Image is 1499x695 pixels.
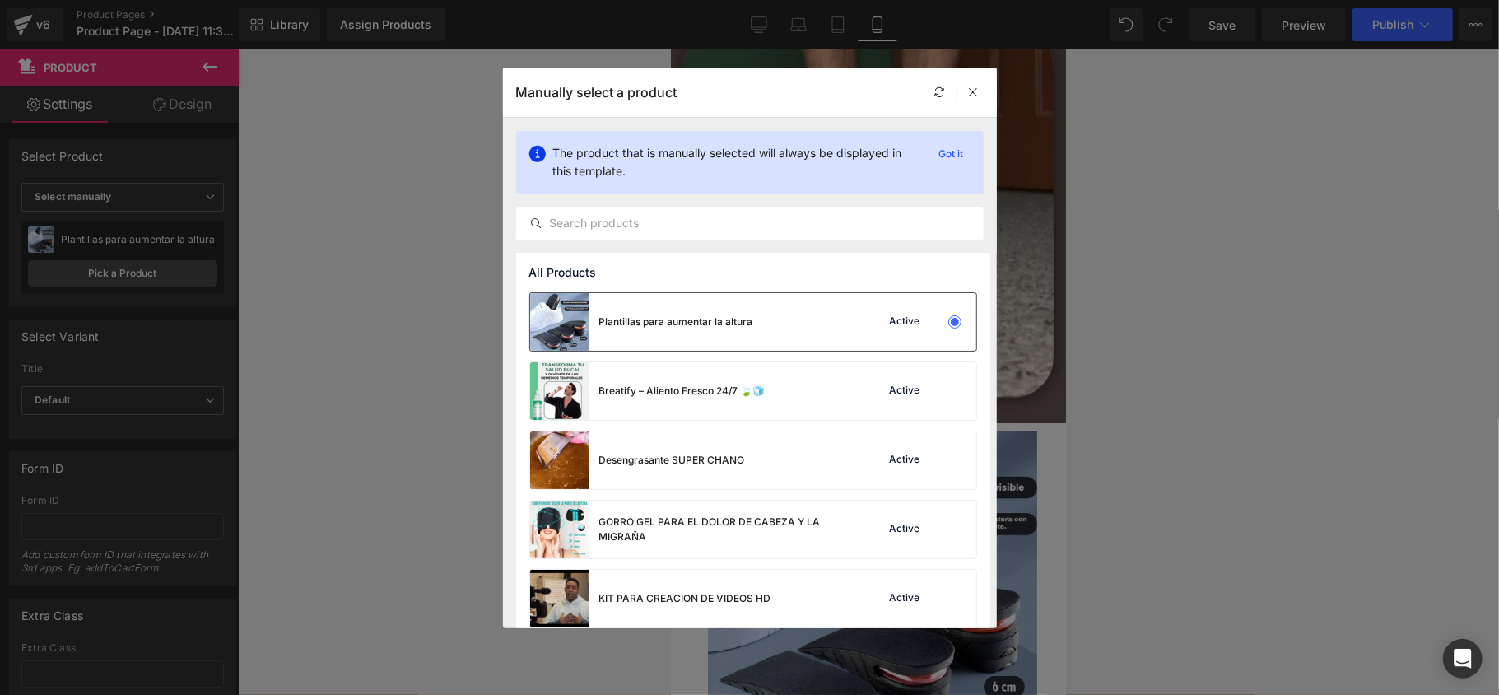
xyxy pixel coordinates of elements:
div: Active [887,523,924,536]
div: Active [887,315,924,329]
input: Search products [517,213,983,233]
div: Active [887,454,924,467]
div: GORRO GEL PARA EL DOLOR DE CABEZA Y LA MIGRAÑA [599,515,846,544]
p: The product that is manually selected will always be displayed in this template. [553,144,919,180]
img: product-img [530,570,589,627]
div: Breatify – Aliento Fresco 24/7 🍃🧊 [599,384,766,399]
div: Active [887,592,924,605]
div: Open Intercom Messenger [1443,639,1483,679]
div: KIT PARA CREACION DE VIDEOS HD [599,591,771,606]
p: Got it [933,144,971,164]
img: product-img [530,362,589,420]
div: Desengrasante SUPER CHANO [599,453,745,468]
div: Plantillas para aumentar la altura [599,315,753,329]
img: product-img [530,293,589,351]
div: Active [887,385,924,398]
div: All Products [516,253,990,292]
p: Manually select a product [516,84,677,100]
img: product-img [530,431,589,489]
img: product-img [530,501,589,558]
